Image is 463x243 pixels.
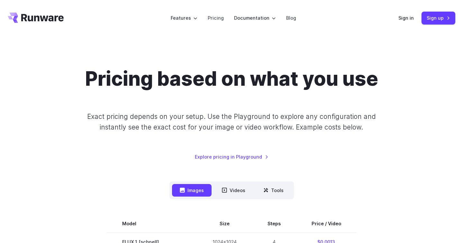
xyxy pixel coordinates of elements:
th: Size [197,215,252,233]
a: Go to / [8,13,64,23]
button: Tools [256,184,291,197]
a: Blog [286,14,296,22]
h1: Pricing based on what you use [85,67,378,91]
th: Price / Video [296,215,357,233]
a: Sign in [398,14,414,22]
th: Model [107,215,197,233]
th: Steps [252,215,296,233]
a: Sign up [422,12,455,24]
button: Videos [214,184,253,197]
label: Features [171,14,197,22]
p: Exact pricing depends on your setup. Use the Playground to explore any configuration and instantl... [75,111,388,133]
label: Documentation [234,14,276,22]
a: Pricing [208,14,224,22]
a: Explore pricing in Playground [195,153,268,160]
button: Images [172,184,212,197]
